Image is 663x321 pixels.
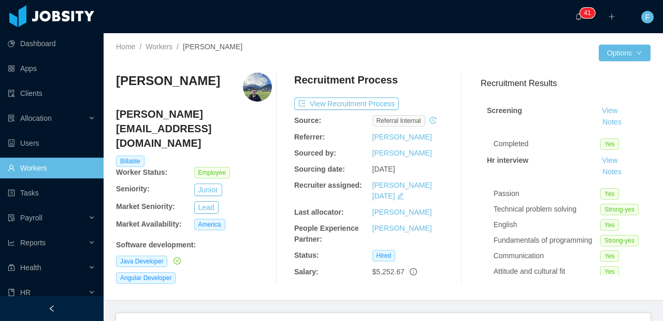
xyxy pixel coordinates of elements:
button: icon: exportView Recruitment Process [294,97,399,110]
i: icon: book [8,289,15,296]
h3: [PERSON_NAME] [116,73,220,89]
i: icon: line-chart [8,239,15,246]
span: [DATE] [372,165,395,173]
a: icon: pie-chartDashboard [8,33,95,54]
button: Notes [598,166,626,178]
span: Java Developer [116,256,167,267]
div: Passion [494,188,600,199]
button: Optionsicon: down [599,45,651,61]
a: icon: profileTasks [8,183,95,203]
a: [PERSON_NAME] [372,133,432,141]
b: Market Availability: [116,220,182,228]
a: View [598,106,621,115]
a: [PERSON_NAME] [372,208,432,216]
a: [PERSON_NAME] [372,149,432,157]
span: / [177,43,179,51]
i: icon: edit [397,192,404,200]
span: F [645,11,650,23]
div: Attitude and cultural fit [494,266,600,277]
span: [PERSON_NAME] [183,43,242,51]
b: Software development : [116,241,196,249]
span: Yes [600,138,619,150]
span: Angular Developer [116,272,176,284]
button: Notes [598,116,626,129]
span: info-circle [410,268,417,275]
b: Salary: [294,268,319,276]
a: icon: auditClients [8,83,95,104]
span: / [139,43,141,51]
i: icon: bell [575,13,582,20]
span: Employee [194,167,230,178]
b: Seniority: [116,185,150,193]
button: Junior [194,184,222,196]
i: icon: plus [608,13,615,20]
b: Worker Status: [116,168,167,176]
span: Yes [600,188,619,200]
a: [PERSON_NAME] [372,224,432,232]
i: icon: history [429,117,437,124]
a: View [598,156,621,164]
h4: [PERSON_NAME][EMAIL_ADDRESS][DOMAIN_NAME] [116,107,272,150]
a: Home [116,43,135,51]
div: Communication [494,250,600,261]
a: [PERSON_NAME][DATE] [372,181,432,200]
span: Strong-yes [600,204,639,215]
i: icon: medicine-box [8,264,15,271]
span: HR [20,288,31,297]
h3: Recruitment Results [481,77,651,90]
span: Reports [20,239,46,247]
span: Referral internal [372,115,425,127]
a: icon: robotUsers [8,133,95,153]
i: icon: solution [8,115,15,122]
span: Strong-yes [600,235,639,246]
span: Yes [600,266,619,277]
button: Lead [194,201,219,214]
p: 4 [584,8,587,18]
span: Yes [600,219,619,231]
strong: Screening [487,106,522,115]
b: Last allocator: [294,208,344,216]
span: Health [20,263,41,272]
a: icon: userWorkers [8,158,95,178]
div: Technical problem solving [494,204,600,215]
b: Recruiter assigned: [294,181,362,189]
sup: 41 [580,8,595,18]
b: Sourced by: [294,149,336,157]
a: icon: appstoreApps [8,58,95,79]
a: icon: check-circle [171,257,181,265]
span: $5,252.67 [372,268,405,276]
span: Payroll [20,214,42,222]
b: Sourcing date: [294,165,345,173]
b: People Experience Partner: [294,224,359,243]
span: Yes [600,250,619,262]
span: Billable [116,156,145,167]
div: Fundamentals of programming [494,235,600,246]
b: Status: [294,251,319,259]
i: icon: file-protect [8,214,15,221]
div: Completed [494,138,600,149]
span: America [194,219,225,230]
b: Market Seniority: [116,202,175,211]
span: Allocation [20,114,52,122]
span: Hired [372,250,396,261]
strong: Hr interview [487,156,528,164]
p: 1 [587,8,591,18]
a: icon: exportView Recruitment Process [294,100,399,108]
b: Referrer: [294,133,325,141]
h4: Recruitment Process [294,73,398,87]
b: Source: [294,116,321,124]
a: Workers [146,43,172,51]
div: English [494,219,600,230]
i: icon: check-circle [174,257,181,264]
img: a2a3eb99-632e-4758-b6df-002eb1113eb8_664f7db385d9c-400w.png [243,73,272,102]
